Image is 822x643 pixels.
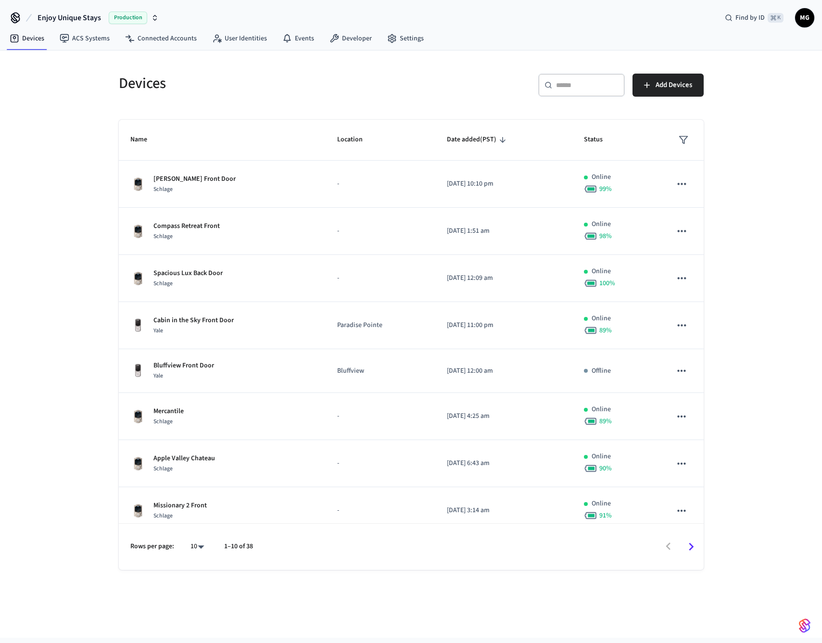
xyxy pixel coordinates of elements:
span: Add Devices [656,79,692,91]
p: [DATE] 4:25 am [447,411,561,421]
p: Online [592,172,611,182]
span: 100 % [599,278,615,288]
span: Date added(PST) [447,132,509,147]
table: sticky table [119,120,704,629]
span: 91 % [599,511,612,520]
span: 89 % [599,416,612,426]
img: Schlage Sense Smart Deadbolt with Camelot Trim, Front [130,503,146,518]
button: Go to next page [680,535,702,558]
img: Yale Assure Touchscreen Wifi Smart Lock, Satin Nickel, Front [130,363,146,378]
img: Schlage Sense Smart Deadbolt with Camelot Trim, Front [130,409,146,424]
span: Schlage [153,232,173,240]
span: ⌘ K [768,13,784,23]
p: Rows per page: [130,542,174,552]
p: Online [592,266,611,277]
p: Offline [592,366,611,376]
p: - [337,226,424,236]
p: Online [592,499,611,509]
p: Online [592,452,611,462]
p: Spacious Lux Back Door [153,268,223,278]
img: Yale Assure Touchscreen Wifi Smart Lock, Satin Nickel, Front [130,318,146,333]
a: Developer [322,30,379,47]
a: Events [275,30,322,47]
a: User Identities [204,30,275,47]
p: [DATE] 12:00 am [447,366,561,376]
img: Schlage Sense Smart Deadbolt with Camelot Trim, Front [130,224,146,239]
p: - [337,505,424,516]
span: Location [337,132,375,147]
h5: Devices [119,74,405,93]
p: [DATE] 1:51 am [447,226,561,236]
p: Online [592,404,611,415]
span: Schlage [153,512,173,520]
p: Compass Retreat Front [153,221,220,231]
a: Devices [2,30,52,47]
button: Add Devices [632,74,704,97]
span: Yale [153,327,163,335]
span: 98 % [599,231,612,241]
span: 90 % [599,464,612,473]
p: Paradise Pointe [337,320,424,330]
span: Find by ID [735,13,765,23]
p: [DATE] 3:14 am [447,505,561,516]
span: Name [130,132,160,147]
span: Enjoy Unique Stays [38,12,101,24]
span: Schlage [153,465,173,473]
p: [DATE] 10:10 pm [447,179,561,189]
span: Production [109,12,147,24]
p: Online [592,219,611,229]
a: ACS Systems [52,30,117,47]
div: 10 [186,540,209,554]
p: Bluffview [337,366,424,376]
img: Schlage Sense Smart Deadbolt with Camelot Trim, Front [130,271,146,286]
button: MG [795,8,814,27]
span: 99 % [599,184,612,194]
a: Connected Accounts [117,30,204,47]
span: 89 % [599,326,612,335]
p: - [337,458,424,468]
span: Schlage [153,185,173,193]
p: Online [592,314,611,324]
p: 1–10 of 38 [224,542,253,552]
p: [DATE] 11:00 pm [447,320,561,330]
p: [DATE] 12:09 am [447,273,561,283]
p: [PERSON_NAME] Front Door [153,174,236,184]
img: Schlage Sense Smart Deadbolt with Camelot Trim, Front [130,177,146,192]
img: Schlage Sense Smart Deadbolt with Camelot Trim, Front [130,456,146,471]
p: Mercantile [153,406,184,416]
span: Yale [153,372,163,380]
p: Cabin in the Sky Front Door [153,315,234,326]
div: Find by ID⌘ K [717,9,791,26]
span: MG [796,9,813,26]
a: Settings [379,30,431,47]
p: Missionary 2 Front [153,501,207,511]
p: Apple Valley Chateau [153,454,215,464]
span: Schlage [153,417,173,426]
p: - [337,273,424,283]
span: Schlage [153,279,173,288]
p: Bluffview Front Door [153,361,214,371]
p: - [337,179,424,189]
span: Status [584,132,615,147]
p: - [337,411,424,421]
p: [DATE] 6:43 am [447,458,561,468]
img: SeamLogoGradient.69752ec5.svg [799,618,810,633]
